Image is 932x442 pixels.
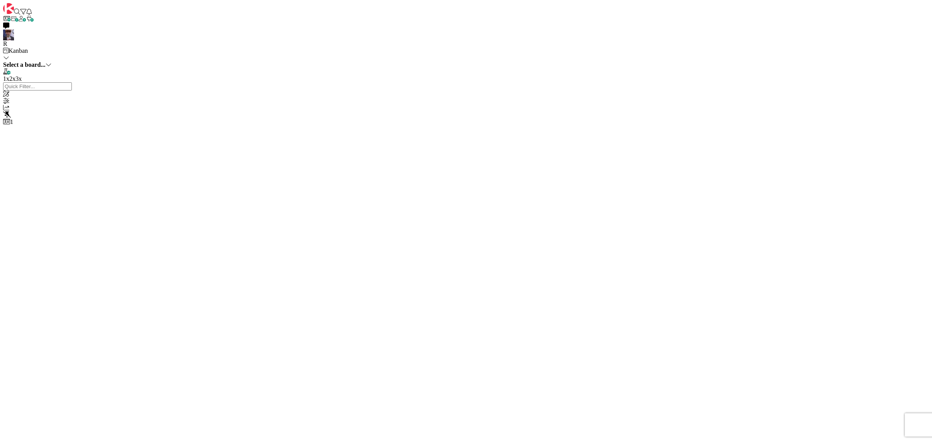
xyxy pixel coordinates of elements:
[3,118,13,125] a: 1
[16,75,22,82] span: 3x
[9,75,16,82] span: 2x
[3,40,929,47] div: R
[9,47,28,54] span: Kanban
[3,82,72,90] input: Quick Filter...
[3,75,9,82] span: 1x
[3,61,45,68] b: Select a board...
[3,3,14,14] img: Visit kanbanzone.com
[3,30,14,40] img: ML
